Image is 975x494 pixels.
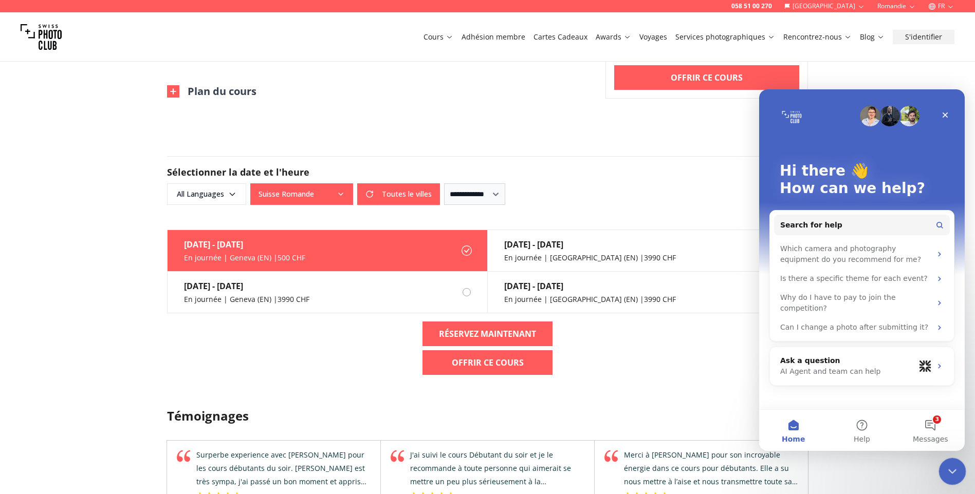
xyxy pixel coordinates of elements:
[419,30,457,44] button: Cours
[635,30,671,44] button: Voyages
[779,30,856,44] button: Rencontrez-nous
[422,321,553,346] a: RÉSERVEZ MAINTENANT
[167,408,808,424] h3: Témoignages
[893,30,954,44] button: S'identifier
[675,32,775,42] a: Services photographiques
[422,350,553,375] a: Offrir ce cours
[167,85,179,98] img: Outline Close
[452,356,524,369] b: Offrir ce cours
[169,185,245,203] span: All Languages
[856,30,889,44] button: Blog
[504,294,676,305] div: En journée | [GEOGRAPHIC_DATA] (EN) | 3990 CHF
[534,32,587,42] a: Cartes Cadeaux
[529,30,592,44] button: Cartes Cadeaux
[860,32,885,42] a: Blog
[504,238,676,251] div: [DATE] - [DATE]
[596,32,631,42] a: Awards
[504,253,676,263] div: En journée | [GEOGRAPHIC_DATA] (EN) | 3990 CHF
[184,238,305,251] div: [DATE] - [DATE]
[357,183,440,205] button: Toutes le villes
[504,280,676,292] div: [DATE] - [DATE]
[457,30,529,44] button: Adhésion membre
[184,253,305,263] div: En journée | Geneva (EN) | 500 CHF
[21,16,62,58] img: Swiss photo club
[783,32,852,42] a: Rencontrez-nous
[639,32,667,42] a: Voyages
[592,30,635,44] button: Awards
[250,183,353,205] button: Suisse Romande
[184,280,309,292] div: [DATE] - [DATE]
[167,84,256,99] button: Plan du cours
[939,458,966,485] iframe: Intercom live chat
[759,89,965,451] iframe: Intercom live chat
[671,71,743,84] b: Offrir ce cours
[671,30,779,44] button: Services photographiques
[614,65,800,90] a: Offrir ce cours
[462,32,525,42] a: Adhésion membre
[439,328,536,340] b: RÉSERVEZ MAINTENANT
[167,183,246,205] button: All Languages
[167,165,808,179] h2: Sélectionner la date et l'heure
[184,294,309,305] div: En journée | Geneva (EN) | 3990 CHF
[731,2,772,10] a: 058 51 00 270
[424,32,453,42] a: Cours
